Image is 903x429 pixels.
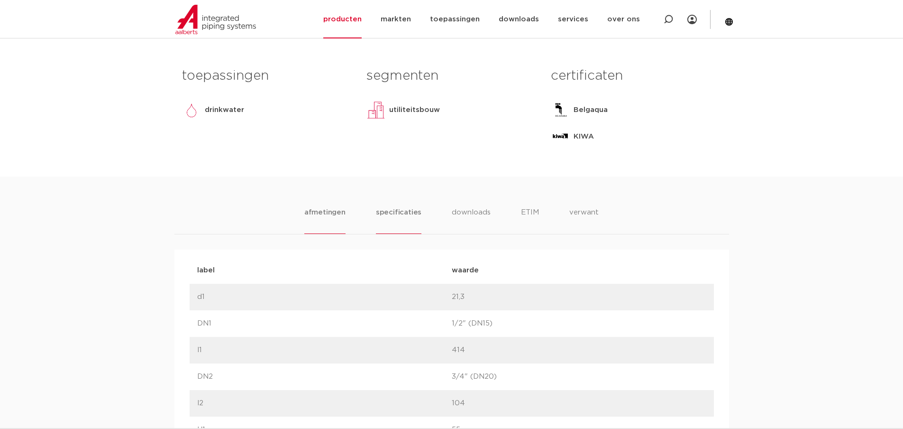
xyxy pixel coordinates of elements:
[197,265,452,276] p: label
[521,207,539,234] li: ETIM
[197,291,452,303] p: d1
[569,207,599,234] li: verwant
[376,207,421,234] li: specificaties
[304,207,346,234] li: afmetingen
[551,101,570,120] img: Belgaqua
[452,371,706,382] p: 3/4" (DN20)
[366,66,537,85] h3: segmenten
[197,318,452,329] p: DN1
[452,265,706,276] p: waarde
[574,104,608,116] p: Belgaqua
[551,66,721,85] h3: certificaten
[574,131,594,142] p: KIWA
[452,318,706,329] p: 1/2" (DN15)
[452,207,491,234] li: downloads
[197,371,452,382] p: DN2
[366,101,385,120] img: utiliteitsbouw
[452,345,706,356] p: 414
[182,66,352,85] h3: toepassingen
[205,104,244,116] p: drinkwater
[389,104,440,116] p: utiliteitsbouw
[197,345,452,356] p: l1
[551,127,570,146] img: KIWA
[182,101,201,120] img: drinkwater
[452,291,706,303] p: 21,3
[452,398,706,409] p: 104
[197,398,452,409] p: l2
